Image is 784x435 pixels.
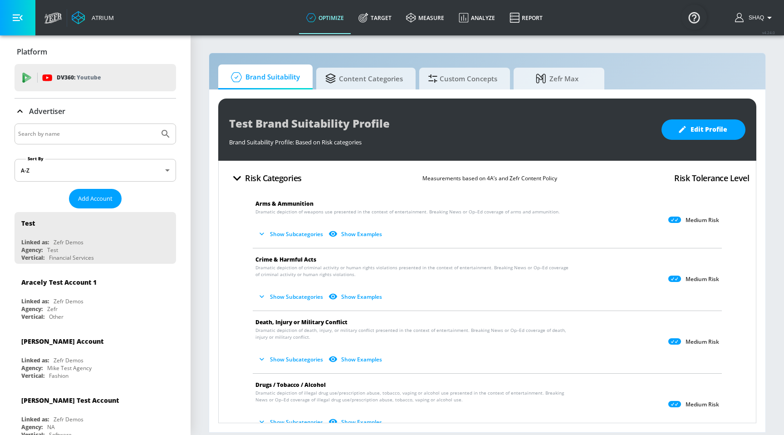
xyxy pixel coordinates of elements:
[523,68,592,89] span: Zefr Max
[15,64,176,91] div: DV360: Youtube
[78,193,113,204] span: Add Account
[21,219,35,227] div: Test
[15,39,176,64] div: Platform
[327,227,386,242] button: Show Examples
[686,276,719,283] p: Medium Risk
[49,372,69,380] div: Fashion
[15,330,176,382] div: [PERSON_NAME] AccountLinked as:Zefr DemosAgency:Mike Test AgencyVertical:Fashion
[255,352,327,367] button: Show Subcategories
[21,396,119,405] div: [PERSON_NAME] Test Account
[255,381,326,389] span: Drugs / Tobacco / Alcohol
[21,305,43,313] div: Agency:
[399,1,451,34] a: measure
[255,208,560,215] span: Dramatic depiction of weapons use presented in the context of entertainment. Breaking News or Op–...
[72,11,114,25] a: Atrium
[21,356,49,364] div: Linked as:
[745,15,764,21] span: Shaq
[21,238,49,246] div: Linked as:
[351,1,399,34] a: Target
[15,99,176,124] div: Advertiser
[54,238,83,246] div: Zefr Demos
[21,423,43,431] div: Agency:
[21,313,44,321] div: Vertical:
[451,1,502,34] a: Analyze
[327,289,386,304] button: Show Examples
[21,372,44,380] div: Vertical:
[77,73,101,82] p: Youtube
[57,73,101,83] p: DV360:
[15,212,176,264] div: TestLinked as:Zefr DemosAgency:TestVertical:Financial Services
[21,297,49,305] div: Linked as:
[225,168,305,189] button: Risk Categories
[255,256,316,263] span: Crime & Harmful Acts
[422,173,557,183] p: Measurements based on 4A’s and Zefr Content Policy
[325,68,403,89] span: Content Categories
[327,352,386,367] button: Show Examples
[54,356,83,364] div: Zefr Demos
[762,30,775,35] span: v 4.24.0
[255,318,348,326] span: Death, Injury or Military Conflict
[18,128,156,140] input: Search by name
[69,189,122,208] button: Add Account
[686,338,719,346] p: Medium Risk
[245,172,302,184] h4: Risk Categories
[686,401,719,408] p: Medium Risk
[21,364,43,372] div: Agency:
[21,278,97,287] div: Aracely Test Account 1
[15,271,176,323] div: Aracely Test Account 1Linked as:Zefr DemosAgency:ZefrVertical:Other
[680,124,727,135] span: Edit Profile
[54,415,83,423] div: Zefr Demos
[428,68,497,89] span: Custom Concepts
[255,289,327,304] button: Show Subcategories
[54,297,83,305] div: Zefr Demos
[47,246,58,254] div: Test
[88,14,114,22] div: Atrium
[227,66,300,88] span: Brand Suitability
[255,390,570,403] span: Dramatic depiction of illegal drug use/prescription abuse, tobacco, vaping or alcohol use present...
[686,217,719,224] p: Medium Risk
[47,305,58,313] div: Zefr
[255,327,570,341] span: Dramatic depiction of death, injury, or military conflict presented in the context of entertainme...
[502,1,550,34] a: Report
[49,313,64,321] div: Other
[299,1,351,34] a: optimize
[327,415,386,430] button: Show Examples
[49,254,94,262] div: Financial Services
[29,106,65,116] p: Advertiser
[17,47,47,57] p: Platform
[735,12,775,23] button: Shaq
[681,5,707,30] button: Open Resource Center
[255,264,570,278] span: Dramatic depiction of criminal activity or human rights violations presented in the context of en...
[26,156,45,162] label: Sort By
[21,246,43,254] div: Agency:
[674,172,749,184] h4: Risk Tolerance Level
[21,337,103,346] div: [PERSON_NAME] Account
[229,133,652,146] div: Brand Suitability Profile: Based on Risk categories
[661,119,745,140] button: Edit Profile
[47,423,55,431] div: NA
[15,159,176,182] div: A-Z
[21,415,49,423] div: Linked as:
[255,227,327,242] button: Show Subcategories
[255,415,327,430] button: Show Subcategories
[21,254,44,262] div: Vertical:
[47,364,92,372] div: Mike Test Agency
[255,200,314,208] span: Arms & Ammunition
